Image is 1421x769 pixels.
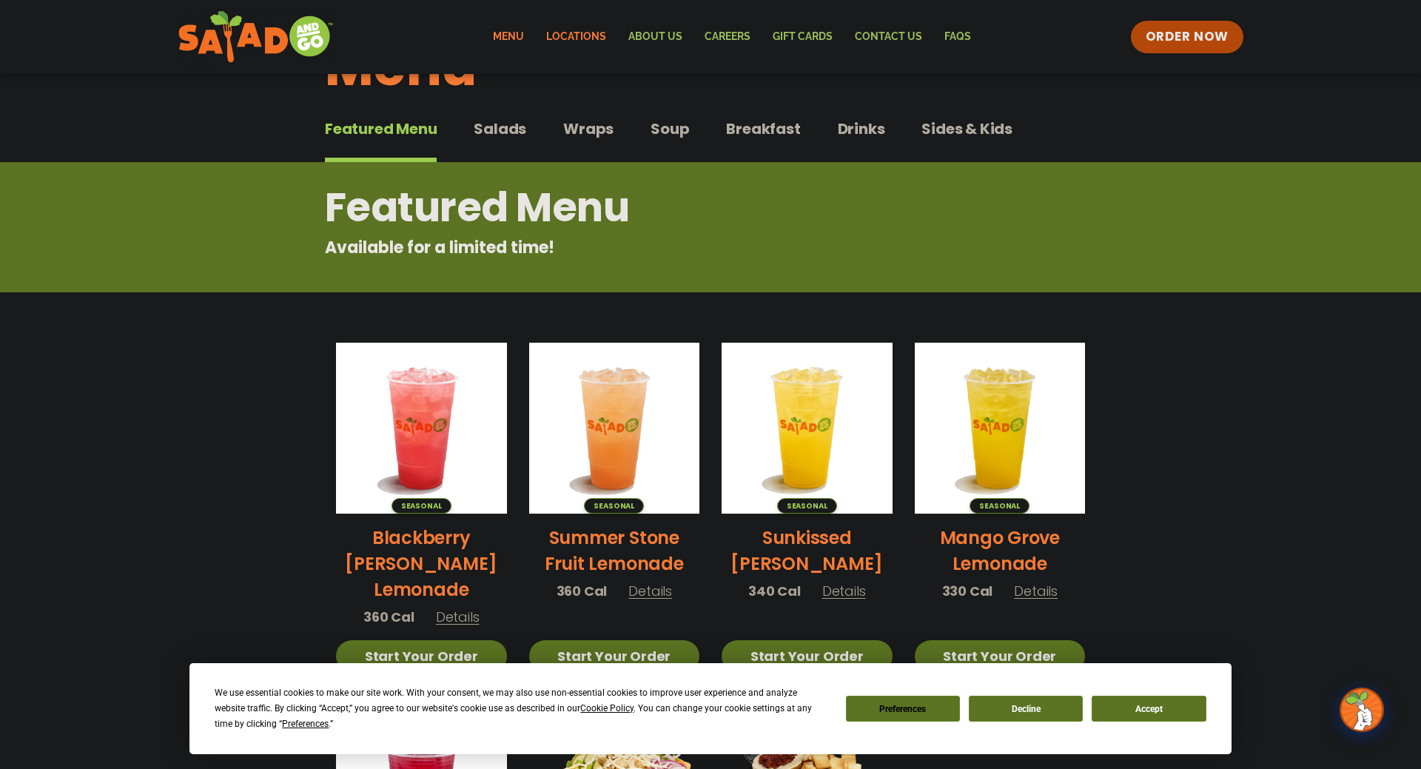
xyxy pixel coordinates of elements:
span: ORDER NOW [1146,28,1229,46]
button: Decline [969,696,1083,722]
nav: Menu [482,20,982,54]
span: 360 Cal [557,581,608,601]
a: ORDER NOW [1131,21,1243,53]
img: wpChatIcon [1341,689,1383,731]
span: Featured Menu [325,118,437,140]
span: Preferences [282,719,329,729]
h2: Sunkissed [PERSON_NAME] [722,525,893,577]
span: Drinks [838,118,885,140]
span: Wraps [563,118,614,140]
h2: Mango Grove Lemonade [915,525,1086,577]
span: Details [822,582,866,600]
span: Seasonal [584,498,644,514]
a: Start Your Order [915,640,1086,672]
a: FAQs [933,20,982,54]
span: Cookie Policy [580,703,634,713]
div: Tabbed content [325,113,1096,163]
a: Contact Us [844,20,933,54]
span: 340 Cal [748,581,801,601]
div: Cookie Consent Prompt [189,663,1232,754]
button: Accept [1092,696,1206,722]
img: Product photo for Blackberry Bramble Lemonade [336,343,507,514]
h2: Featured Menu [325,178,977,238]
a: Locations [535,20,617,54]
span: Details [1014,582,1058,600]
span: Seasonal [777,498,837,514]
span: Soup [651,118,689,140]
span: Details [436,608,480,626]
span: Salads [474,118,526,140]
a: Menu [482,20,535,54]
img: Product photo for Mango Grove Lemonade [915,343,1086,514]
button: Preferences [846,696,960,722]
h2: Blackberry [PERSON_NAME] Lemonade [336,525,507,602]
img: new-SAG-logo-768×292 [178,7,334,67]
a: Start Your Order [529,640,700,672]
img: Product photo for Summer Stone Fruit Lemonade [529,343,700,514]
p: Available for a limited time! [325,235,977,260]
a: Start Your Order [336,640,507,672]
span: Breakfast [726,118,800,140]
a: GIFT CARDS [762,20,844,54]
span: Details [628,582,672,600]
h2: Summer Stone Fruit Lemonade [529,525,700,577]
span: Seasonal [392,498,451,514]
div: We use essential cookies to make our site work. With your consent, we may also use non-essential ... [215,685,827,732]
span: Sides & Kids [921,118,1012,140]
a: Careers [693,20,762,54]
span: 360 Cal [363,607,414,627]
a: About Us [617,20,693,54]
span: Seasonal [970,498,1029,514]
img: Product photo for Sunkissed Yuzu Lemonade [722,343,893,514]
span: 330 Cal [942,581,993,601]
a: Start Your Order [722,640,893,672]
